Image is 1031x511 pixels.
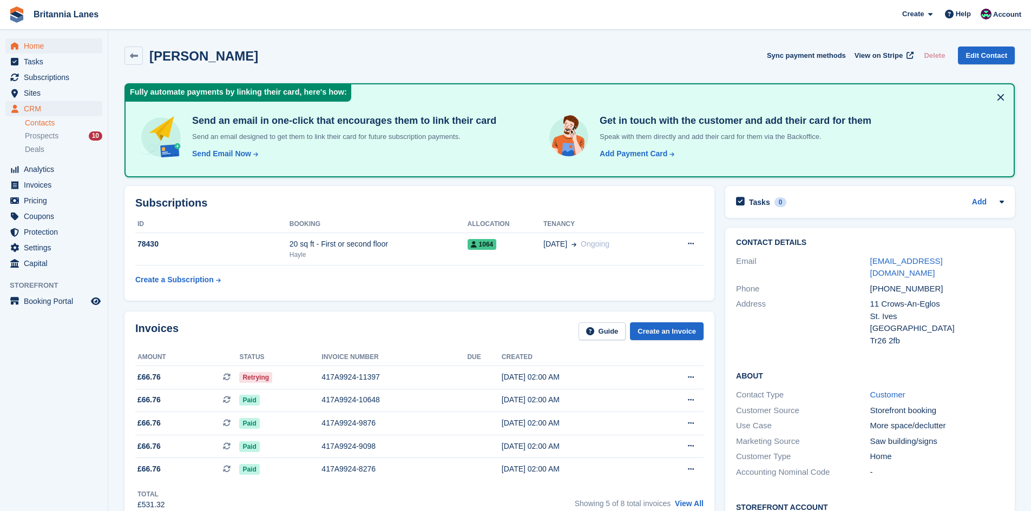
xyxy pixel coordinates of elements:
[24,240,89,255] span: Settings
[543,238,567,250] span: [DATE]
[135,197,704,209] h2: Subscriptions
[502,371,647,383] div: [DATE] 02:00 AM
[137,394,161,406] span: £66.76
[870,322,1004,335] div: [GEOGRAPHIC_DATA]
[239,349,321,366] th: Status
[239,372,272,383] span: Retrying
[290,216,468,233] th: Booking
[137,499,165,510] div: £531.32
[468,216,543,233] th: Allocation
[239,441,259,452] span: Paid
[24,209,89,224] span: Coupons
[321,463,467,475] div: 417A9924-8276
[321,441,467,452] div: 417A9924-9098
[5,224,102,240] a: menu
[870,310,1004,323] div: St. Ives
[767,47,846,64] button: Sync payment methods
[5,38,102,54] a: menu
[24,294,89,309] span: Booking Portal
[993,9,1021,20] span: Account
[25,144,44,155] span: Deals
[24,85,89,101] span: Sites
[870,435,1004,448] div: Saw building/signs
[126,84,351,102] div: Fully automate payments by linking their card, here's how:
[902,9,924,19] span: Create
[502,349,647,366] th: Created
[736,298,870,347] div: Address
[870,450,1004,463] div: Home
[749,197,770,207] h2: Tasks
[870,466,1004,479] div: -
[24,224,89,240] span: Protection
[137,441,161,452] span: £66.76
[192,148,251,160] div: Send Email Now
[736,283,870,295] div: Phone
[24,256,89,271] span: Capital
[736,466,870,479] div: Accounting Nominal Code
[321,394,467,406] div: 417A9924-10648
[736,404,870,417] div: Customer Source
[24,193,89,208] span: Pricing
[5,240,102,255] a: menu
[290,250,468,260] div: Hayle
[502,417,647,429] div: [DATE] 02:00 AM
[972,196,987,209] a: Add
[736,255,870,280] div: Email
[855,50,903,61] span: View on Stripe
[547,115,591,159] img: get-in-touch-e3e95b6451f4e49772a6039d3abdde126589d6f45a760754adfa51be33bf0f70.svg
[321,371,467,383] div: 417A9924-11397
[736,435,870,448] div: Marketing Source
[870,298,1004,310] div: 11 Crows-An-Eglos
[135,274,214,286] div: Create a Subscription
[956,9,971,19] span: Help
[630,322,704,340] a: Create an Invoice
[89,295,102,308] a: Preview store
[870,404,1004,417] div: Storefront booking
[958,47,1015,64] a: Edit Contact
[502,441,647,452] div: [DATE] 02:00 AM
[920,47,949,64] button: Delete
[24,101,89,116] span: CRM
[25,131,58,141] span: Prospects
[24,38,89,54] span: Home
[135,216,290,233] th: ID
[981,9,991,19] img: Kirsty Miles
[89,131,102,141] div: 10
[5,177,102,193] a: menu
[870,335,1004,347] div: Tr26 2fb
[600,148,667,160] div: Add Payment Card
[24,54,89,69] span: Tasks
[5,294,102,309] a: menu
[135,322,179,340] h2: Invoices
[736,370,1004,381] h2: About
[25,144,102,155] a: Deals
[290,238,468,250] div: 20 sq ft - First or second floor
[24,70,89,85] span: Subscriptions
[137,371,161,383] span: £66.76
[870,256,943,278] a: [EMAIL_ADDRESS][DOMAIN_NAME]
[502,463,647,475] div: [DATE] 02:00 AM
[774,197,787,207] div: 0
[139,115,183,160] img: send-email-b5881ef4c8f827a638e46e229e590028c7e36e3a6c99d2365469aff88783de13.svg
[850,47,916,64] a: View on Stripe
[736,450,870,463] div: Customer Type
[736,238,1004,247] h2: Contact Details
[9,6,25,23] img: stora-icon-8386f47178a22dfd0bd8f6a31ec36ba5ce8667c1dd55bd0f319d3a0aa187defe.svg
[579,322,626,340] a: Guide
[25,130,102,142] a: Prospects 10
[870,390,905,399] a: Customer
[149,49,258,63] h2: [PERSON_NAME]
[239,418,259,429] span: Paid
[543,216,662,233] th: Tenancy
[595,148,675,160] a: Add Payment Card
[188,115,496,127] h4: Send an email in one-click that encourages them to link their card
[595,131,871,142] p: Speak with them directly and add their card for them via the Backoffice.
[5,256,102,271] a: menu
[135,349,239,366] th: Amount
[595,115,871,127] h4: Get in touch with the customer and add their card for them
[5,54,102,69] a: menu
[137,463,161,475] span: £66.76
[736,420,870,432] div: Use Case
[581,240,609,248] span: Ongoing
[502,394,647,406] div: [DATE] 02:00 AM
